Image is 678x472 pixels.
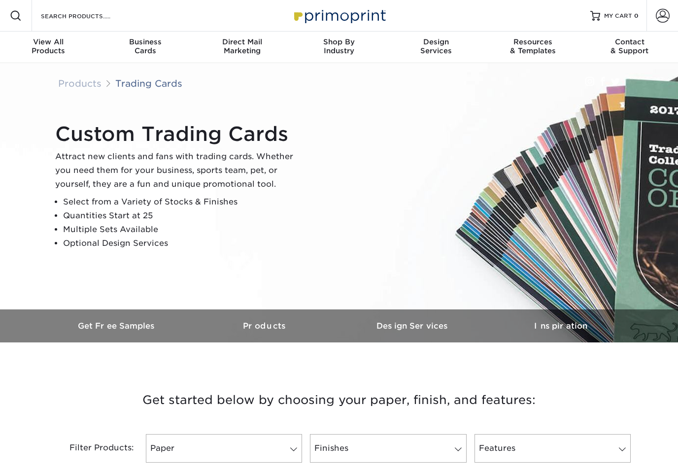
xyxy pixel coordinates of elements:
h1: Custom Trading Cards [55,122,302,146]
a: Inspiration [487,309,635,342]
div: & Support [581,37,678,55]
div: Cards [97,37,194,55]
a: Products [191,309,339,342]
a: Get Free Samples [43,309,191,342]
li: Quantities Start at 25 [63,209,302,223]
li: Optional Design Services [63,236,302,250]
span: Resources [484,37,581,46]
div: Marketing [194,37,291,55]
span: Contact [581,37,678,46]
h3: Products [191,321,339,331]
p: Attract new clients and fans with trading cards. Whether you need them for your business, sports ... [55,150,302,191]
input: SEARCH PRODUCTS..... [40,10,136,22]
a: BusinessCards [97,32,194,63]
a: Direct MailMarketing [194,32,291,63]
span: Business [97,37,194,46]
h3: Get Free Samples [43,321,191,331]
a: Contact& Support [581,32,678,63]
span: Shop By [291,37,388,46]
a: Features [475,434,631,463]
h3: Design Services [339,321,487,331]
a: Design Services [339,309,487,342]
a: DesignServices [387,32,484,63]
span: MY CART [604,12,632,20]
li: Select from a Variety of Stocks & Finishes [63,195,302,209]
a: Resources& Templates [484,32,581,63]
div: Industry [291,37,388,55]
span: 0 [634,12,639,19]
div: Services [387,37,484,55]
li: Multiple Sets Available [63,223,302,236]
a: Paper [146,434,302,463]
span: Design [387,37,484,46]
a: Trading Cards [115,78,182,89]
div: & Templates [484,37,581,55]
div: Filter Products: [43,434,142,463]
h3: Inspiration [487,321,635,331]
h3: Get started below by choosing your paper, finish, and features: [51,378,627,422]
img: Primoprint [290,5,388,26]
span: Direct Mail [194,37,291,46]
a: Shop ByIndustry [291,32,388,63]
a: Products [58,78,102,89]
a: Finishes [310,434,466,463]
